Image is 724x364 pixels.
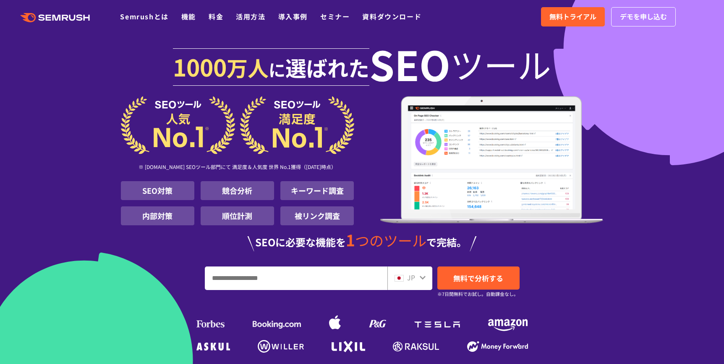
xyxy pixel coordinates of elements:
[181,11,196,21] a: 機能
[278,11,308,21] a: 導入事例
[437,266,520,290] a: 無料で分析する
[369,47,450,81] span: SEO
[120,11,168,21] a: Semrushとは
[437,290,518,298] small: ※7日間無料でお試し。自動課金なし。
[205,267,387,290] input: URL、キーワードを入力してください
[355,230,426,251] span: つのツール
[227,52,269,82] span: 万人
[236,11,265,21] a: 活用方法
[209,11,223,21] a: 料金
[453,273,503,283] span: 無料で分析する
[121,181,194,200] li: SEO対策
[320,11,350,21] a: セミナー
[407,272,415,282] span: JP
[362,11,421,21] a: 資料ダウンロード
[620,11,667,22] span: デモを申し込む
[121,206,194,225] li: 内部対策
[280,206,354,225] li: 被リンク調査
[346,228,355,251] span: 1
[285,52,369,82] span: 選ばれた
[201,181,274,200] li: 競合分析
[121,154,354,181] div: ※ [DOMAIN_NAME] SEOツール部門にて 満足度＆人気度 世界 No.1獲得（[DATE]時点）
[269,57,285,82] span: に
[201,206,274,225] li: 順位計測
[611,7,676,26] a: デモを申し込む
[426,235,467,249] span: で完結。
[450,47,551,81] span: ツール
[549,11,596,22] span: 無料トライアル
[280,181,354,200] li: キーワード調査
[173,50,227,83] span: 1000
[121,232,604,251] div: SEOに必要な機能を
[541,7,605,26] a: 無料トライアル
